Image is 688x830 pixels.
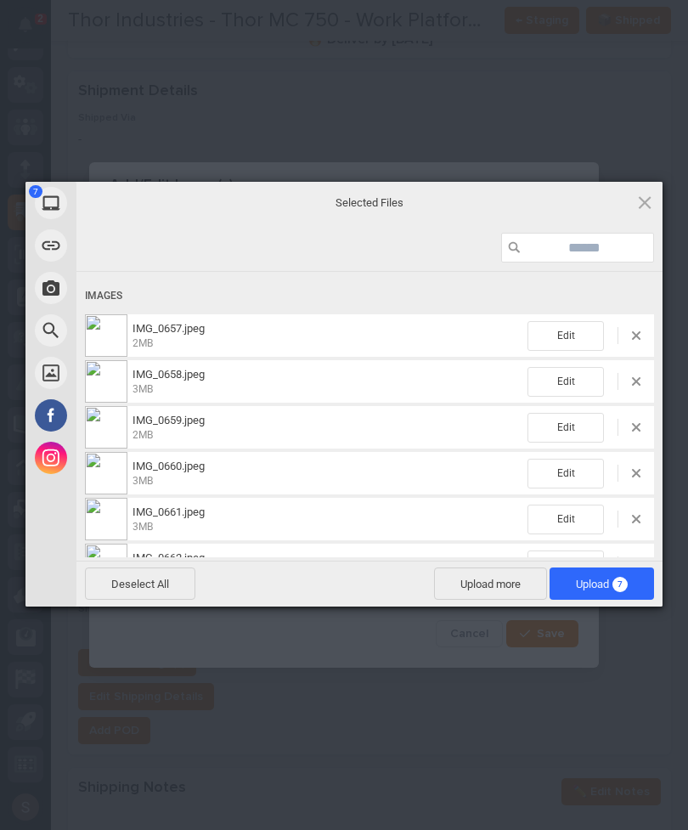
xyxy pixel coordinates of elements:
[133,322,205,335] span: IMG_0657.jpeg
[576,578,628,590] span: Upload
[127,414,527,442] span: IMG_0659.jpeg
[527,413,604,443] span: Edit
[133,429,153,441] span: 2MB
[85,360,127,403] img: 81e50b69-72b6-4237-bc62-4ca04d7d2de3
[85,567,195,600] span: Deselect All
[85,406,127,449] img: 82d5cbc8-3bd2-457f-9430-dcd165f1291e
[85,280,654,312] div: Images
[527,551,604,580] span: Edit
[133,460,205,472] span: IMG_0660.jpeg
[127,505,527,534] span: IMG_0661.jpeg
[133,521,153,533] span: 3MB
[25,182,229,224] div: My Device
[200,195,539,210] span: Selected Files
[527,321,604,351] span: Edit
[85,498,127,540] img: 8332857b-cbac-4f5e-9753-1405582104ba
[127,460,527,488] span: IMG_0660.jpeg
[25,309,229,352] div: Web Search
[133,475,153,487] span: 3MB
[612,577,628,592] span: 7
[85,544,127,586] img: c19ac76c-c186-46ff-8c61-b85666baa38f
[527,367,604,397] span: Edit
[25,437,229,479] div: Instagram
[25,267,229,309] div: Take Photo
[25,394,229,437] div: Facebook
[127,368,527,396] span: IMG_0658.jpeg
[133,414,205,426] span: IMG_0659.jpeg
[434,567,547,600] span: Upload more
[550,567,654,600] span: Upload
[85,314,127,357] img: 0270fe45-a1e6-4db1-9a13-1bb2ba589cc0
[527,459,604,488] span: Edit
[25,352,229,394] div: Unsplash
[133,337,153,349] span: 2MB
[85,452,127,494] img: efedfc5c-1e96-4f87-ba1f-9856d2f6a07c
[133,505,205,518] span: IMG_0661.jpeg
[133,383,153,395] span: 3MB
[133,551,205,564] span: IMG_0662.jpeg
[127,551,527,579] span: IMG_0662.jpeg
[635,193,654,212] span: Click here or hit ESC to close picker
[29,185,42,198] span: 7
[25,224,229,267] div: Link (URL)
[133,368,205,381] span: IMG_0658.jpeg
[527,505,604,534] span: Edit
[127,322,527,350] span: IMG_0657.jpeg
